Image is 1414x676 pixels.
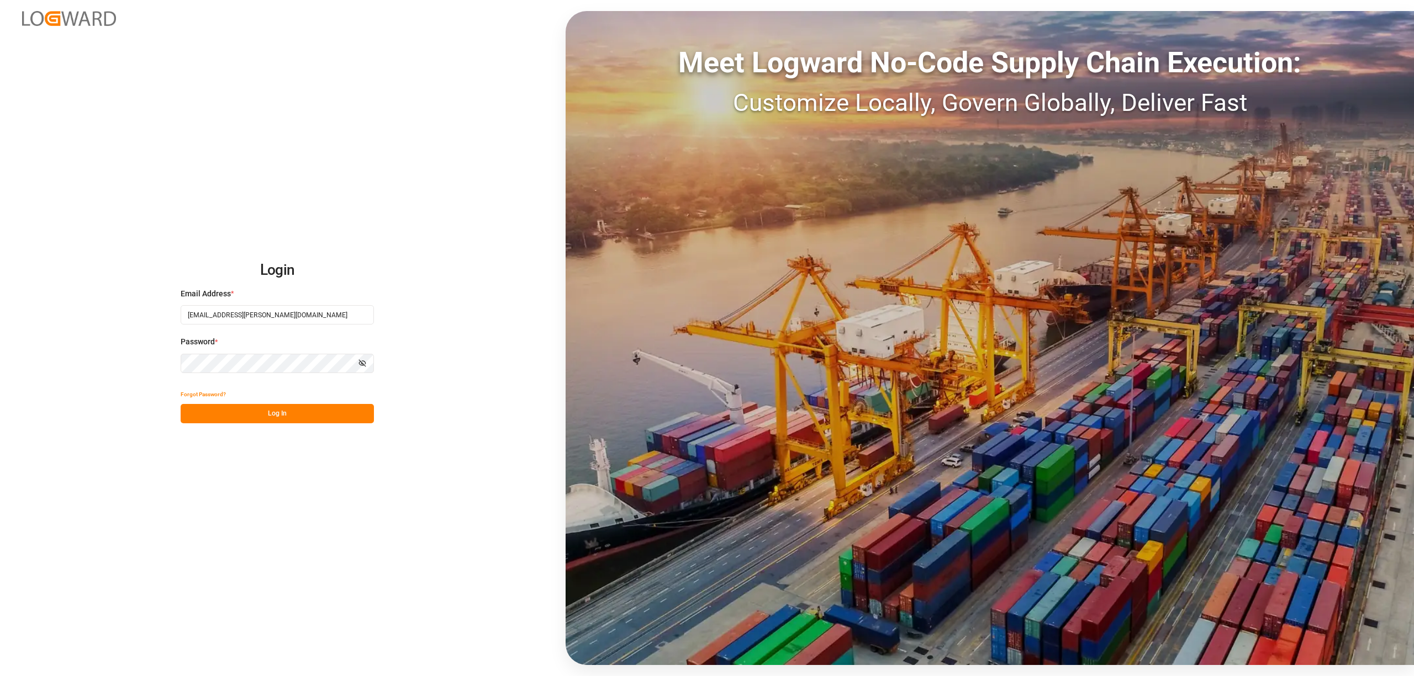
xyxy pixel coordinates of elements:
span: Password [181,336,215,348]
button: Log In [181,404,374,423]
div: Customize Locally, Govern Globally, Deliver Fast [566,84,1414,121]
input: Enter your email [181,305,374,324]
h2: Login [181,253,374,288]
span: Email Address [181,288,231,300]
button: Forgot Password? [181,385,226,404]
img: Logward_new_orange.png [22,11,116,26]
div: Meet Logward No-Code Supply Chain Execution: [566,41,1414,84]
